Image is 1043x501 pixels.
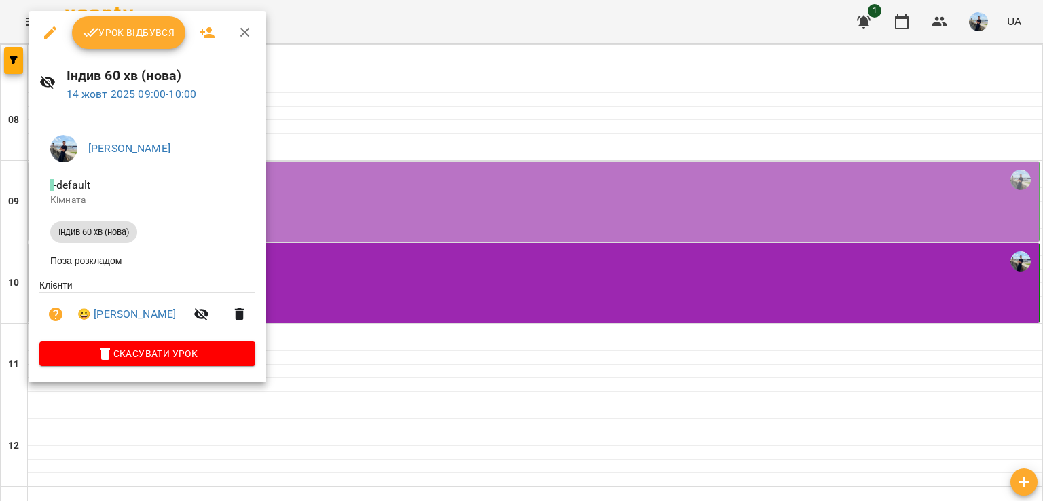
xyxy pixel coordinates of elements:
[50,193,244,207] p: Кімната
[39,248,255,273] li: Поза розкладом
[83,24,175,41] span: Урок відбувся
[50,179,93,191] span: - default
[39,341,255,366] button: Скасувати Урок
[50,135,77,162] img: 0e82f5311a2909ec08bf2eeb40e3766c.JPG
[67,65,256,86] h6: Індив 60 хв (нова)
[39,278,255,341] ul: Клієнти
[39,298,72,331] button: Візит ще не сплачено. Додати оплату?
[77,306,176,322] a: 😀 [PERSON_NAME]
[67,88,197,100] a: 14 жовт 2025 09:00-10:00
[50,346,244,362] span: Скасувати Урок
[50,226,137,238] span: Індив 60 хв (нова)
[72,16,186,49] button: Урок відбувся
[88,142,170,155] a: [PERSON_NAME]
